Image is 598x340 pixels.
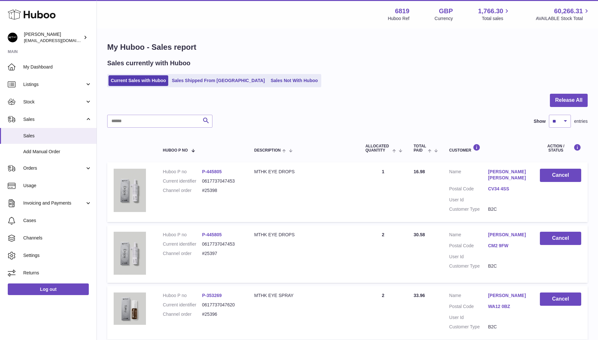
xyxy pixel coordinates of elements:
[449,324,488,330] dt: Customer Type
[488,263,527,269] dd: B2C
[414,169,425,174] span: 16.98
[268,75,320,86] a: Sales Not With Huboo
[107,42,588,52] h1: My Huboo - Sales report
[449,254,488,260] dt: User Id
[202,187,241,194] dd: #25398
[534,118,546,124] label: Show
[23,252,92,259] span: Settings
[163,311,202,317] dt: Channel order
[449,243,488,250] dt: Postal Code
[449,197,488,203] dt: User Id
[449,292,488,300] dt: Name
[254,169,352,175] div: MTHK EYE DROPS
[388,16,409,22] div: Huboo Ref
[254,232,352,238] div: MTHK EYE DROPS
[23,149,92,155] span: Add Manual Order
[439,7,453,16] strong: GBP
[482,16,510,22] span: Total sales
[23,64,92,70] span: My Dashboard
[114,292,146,325] img: 68191752058920.png
[202,250,241,257] dd: #25397
[170,75,267,86] a: Sales Shipped From [GEOGRAPHIC_DATA]
[8,283,89,295] a: Log out
[488,186,527,192] a: CV34 4SS
[163,302,202,308] dt: Current identifier
[163,169,202,175] dt: Huboo P no
[488,324,527,330] dd: B2C
[114,232,146,275] img: 68191752067379.png
[540,144,581,153] div: Action / Status
[449,206,488,212] dt: Customer Type
[449,263,488,269] dt: Customer Type
[449,144,527,153] div: Customer
[359,225,407,283] td: 2
[23,235,92,241] span: Channels
[163,292,202,299] dt: Huboo P no
[414,144,426,153] span: Total paid
[359,162,407,222] td: 1
[24,31,82,44] div: [PERSON_NAME]
[23,133,92,139] span: Sales
[202,178,241,184] dd: 0617737047453
[449,186,488,194] dt: Postal Code
[202,232,222,237] a: P-445805
[488,243,527,249] a: CM2 9FW
[163,178,202,184] dt: Current identifier
[114,169,146,212] img: 68191752067379.png
[478,7,503,16] span: 1,766.30
[23,116,85,122] span: Sales
[359,286,407,340] td: 2
[478,7,511,22] a: 1,766.30 Total sales
[488,292,527,299] a: [PERSON_NAME]
[107,59,191,68] h2: Sales currently with Huboo
[23,81,85,88] span: Listings
[414,293,425,298] span: 33.96
[449,232,488,239] dt: Name
[488,303,527,310] a: WA12 0BZ
[8,33,17,42] img: amar@mthk.com
[536,16,590,22] span: AVAILABLE Stock Total
[23,99,85,105] span: Stock
[435,16,453,22] div: Currency
[449,303,488,311] dt: Postal Code
[488,206,527,212] dd: B2C
[574,118,588,124] span: entries
[536,7,590,22] a: 60,266.31 AVAILABLE Stock Total
[488,169,527,181] a: [PERSON_NAME] [PERSON_NAME]
[24,38,95,43] span: [EMAIL_ADDRESS][DOMAIN_NAME]
[23,218,92,224] span: Cases
[202,311,241,317] dd: #25396
[23,183,92,189] span: Usage
[254,292,352,299] div: MTHK EYE SPRAY
[366,144,391,153] span: ALLOCATED Quantity
[163,148,188,153] span: Huboo P no
[395,7,409,16] strong: 6819
[449,314,488,321] dt: User Id
[202,169,222,174] a: P-445805
[23,200,85,206] span: Invoicing and Payments
[23,165,85,171] span: Orders
[540,232,581,245] button: Cancel
[163,241,202,247] dt: Current identifier
[540,292,581,306] button: Cancel
[163,232,202,238] dt: Huboo P no
[202,293,222,298] a: P-353269
[23,270,92,276] span: Returns
[449,169,488,183] dt: Name
[108,75,168,86] a: Current Sales with Huboo
[488,232,527,238] a: [PERSON_NAME]
[414,232,425,237] span: 30.58
[554,7,583,16] span: 60,266.31
[163,250,202,257] dt: Channel order
[202,302,241,308] dd: 0617737047620
[550,94,588,107] button: Release All
[163,187,202,194] dt: Channel order
[540,169,581,182] button: Cancel
[202,241,241,247] dd: 0617737047453
[254,148,281,153] span: Description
